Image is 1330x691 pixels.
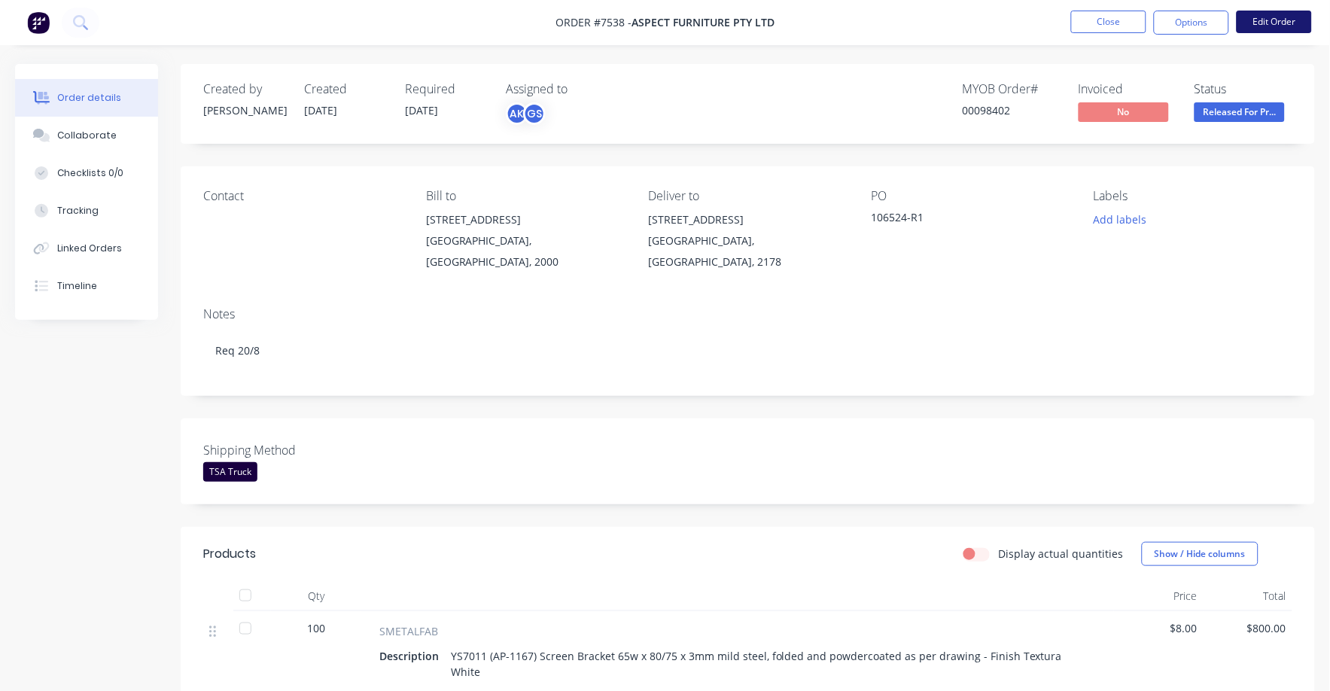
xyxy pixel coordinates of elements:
[57,166,123,180] div: Checklists 0/0
[1210,620,1287,636] span: $800.00
[506,82,656,96] div: Assigned to
[15,192,158,230] button: Tracking
[506,102,546,125] button: AKGS
[405,103,438,117] span: [DATE]
[999,546,1124,562] label: Display actual quantities
[203,82,286,96] div: Created by
[632,16,775,30] span: Aspect Furniture Pty Ltd
[57,279,97,293] div: Timeline
[57,204,99,218] div: Tracking
[1114,581,1204,611] div: Price
[963,102,1061,118] div: 00098402
[871,189,1070,203] div: PO
[307,620,325,636] span: 100
[871,209,1059,230] div: 106524-R1
[963,82,1061,96] div: MYOB Order #
[649,209,848,230] div: [STREET_ADDRESS]
[555,16,632,30] span: Order #7538 -
[649,209,848,272] div: [STREET_ADDRESS][GEOGRAPHIC_DATA], [GEOGRAPHIC_DATA], 2178
[523,102,546,125] div: GS
[426,189,625,203] div: Bill to
[1079,82,1176,96] div: Invoiced
[426,209,625,272] div: [STREET_ADDRESS][GEOGRAPHIC_DATA], [GEOGRAPHIC_DATA], 2000
[15,79,158,117] button: Order details
[1195,102,1285,121] span: Released For Pr...
[203,545,256,563] div: Products
[57,242,122,255] div: Linked Orders
[1195,82,1292,96] div: Status
[203,102,286,118] div: [PERSON_NAME]
[15,267,158,305] button: Timeline
[1071,11,1146,33] button: Close
[649,230,848,272] div: [GEOGRAPHIC_DATA], [GEOGRAPHIC_DATA], 2178
[1120,620,1198,636] span: $8.00
[203,441,391,459] label: Shipping Method
[1154,11,1229,35] button: Options
[506,102,528,125] div: AK
[15,154,158,192] button: Checklists 0/0
[1195,102,1285,125] button: Released For Pr...
[426,209,625,230] div: [STREET_ADDRESS]
[15,117,158,154] button: Collaborate
[405,82,488,96] div: Required
[445,645,1096,683] div: YS7011 (AP-1167) Screen Bracket 65w x 80/75 x 3mm mild steel, folded and powdercoated as per draw...
[1142,542,1258,566] button: Show / Hide columns
[1079,102,1169,121] span: No
[426,230,625,272] div: [GEOGRAPHIC_DATA], [GEOGRAPHIC_DATA], 2000
[1094,189,1292,203] div: Labels
[1237,11,1312,33] button: Edit Order
[271,581,361,611] div: Qty
[57,91,121,105] div: Order details
[57,129,117,142] div: Collaborate
[649,189,848,203] div: Deliver to
[1204,581,1293,611] div: Total
[304,82,387,96] div: Created
[203,307,1292,321] div: Notes
[203,462,257,482] div: TSA Truck
[1085,209,1155,230] button: Add labels
[203,327,1292,373] div: Req 20/8
[27,11,50,34] img: Factory
[304,103,337,117] span: [DATE]
[379,645,445,667] div: Description
[203,189,402,203] div: Contact
[15,230,158,267] button: Linked Orders
[379,623,438,639] span: SMETALFAB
